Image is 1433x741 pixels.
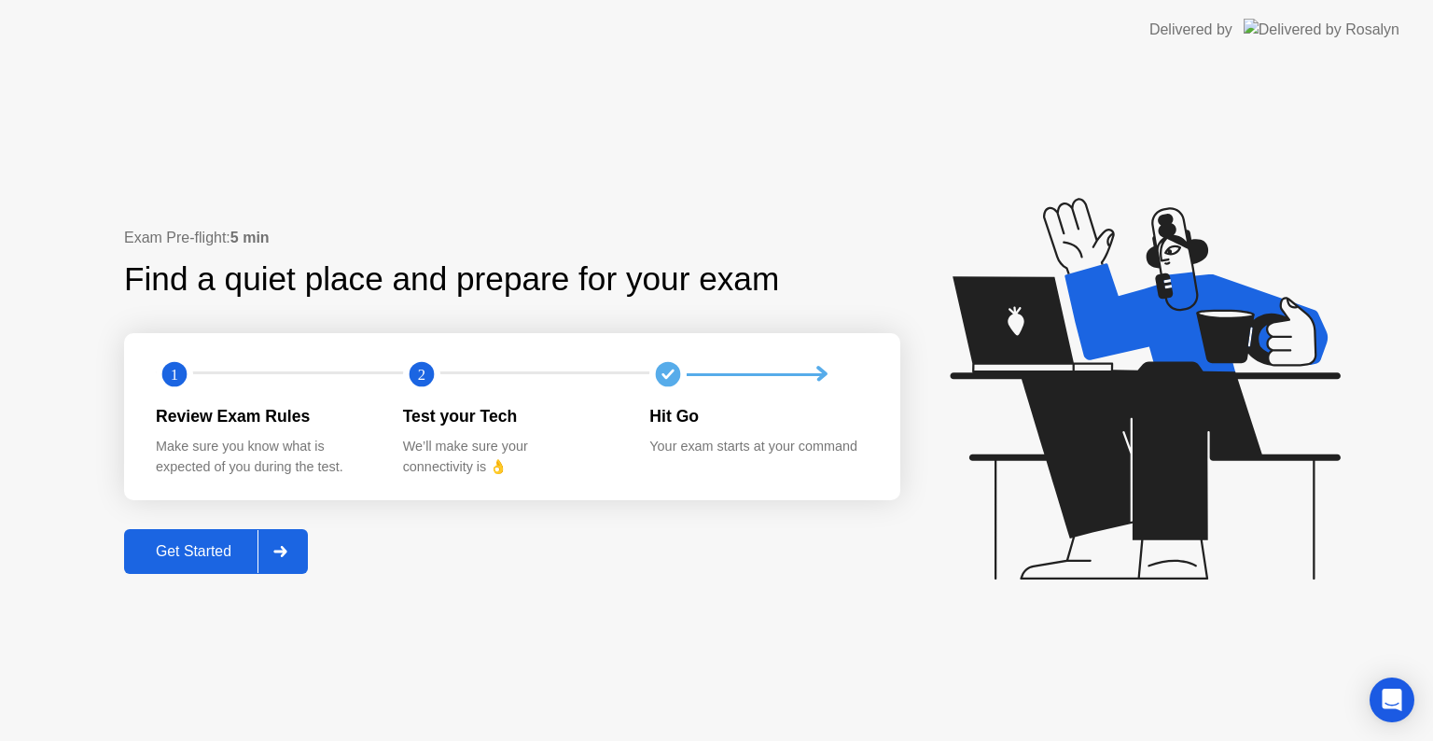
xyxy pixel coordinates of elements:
[230,230,270,245] b: 5 min
[418,366,425,384] text: 2
[403,404,620,428] div: Test your Tech
[403,437,620,477] div: We’ll make sure your connectivity is 👌
[649,404,867,428] div: Hit Go
[649,437,867,457] div: Your exam starts at your command
[124,227,900,249] div: Exam Pre-flight:
[156,437,373,477] div: Make sure you know what is expected of you during the test.
[1244,19,1399,40] img: Delivered by Rosalyn
[1370,678,1414,722] div: Open Intercom Messenger
[124,255,782,304] div: Find a quiet place and prepare for your exam
[124,529,308,574] button: Get Started
[130,543,257,560] div: Get Started
[171,366,178,384] text: 1
[156,404,373,428] div: Review Exam Rules
[1149,19,1232,41] div: Delivered by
